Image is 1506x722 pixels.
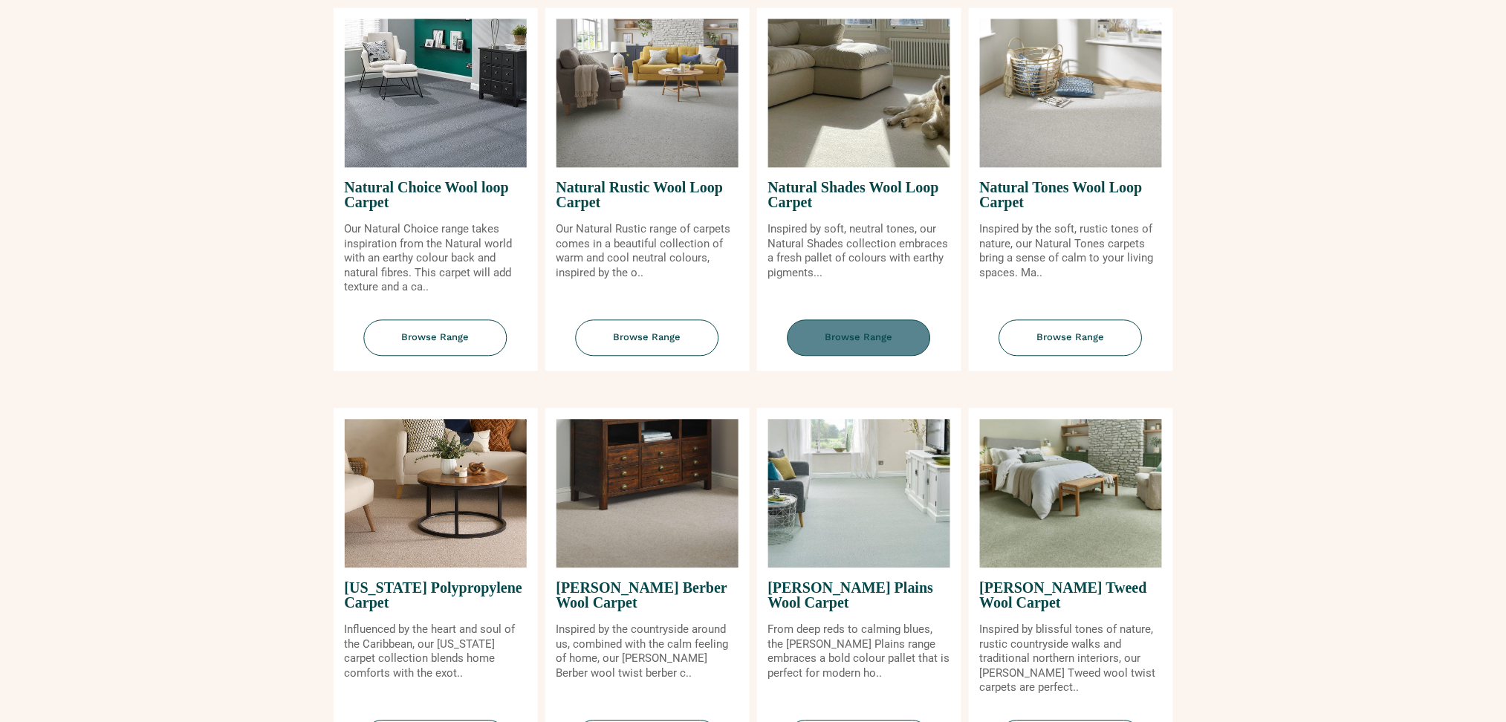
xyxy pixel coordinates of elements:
a: Browse Range [757,319,961,371]
span: [PERSON_NAME] Tweed Wool Carpet [980,567,1162,622]
p: Our Natural Rustic range of carpets comes in a beautiful collection of warm and cool neutral colo... [556,222,739,280]
img: Tomkinson Tweed Wool Carpet [980,419,1162,567]
p: Inspired by soft, neutral tones, our Natural Shades collection embraces a fresh pallet of colours... [768,222,950,280]
p: Our Natural Choice range takes inspiration from the Natural world with an earthy colour back and ... [345,222,527,295]
span: Natural Tones Wool Loop Carpet [980,167,1162,222]
span: Natural Shades Wool Loop Carpet [768,167,950,222]
span: Natural Rustic Wool Loop Carpet [556,167,739,222]
span: Browse Range [364,319,507,356]
p: From deep reds to calming blues, the [PERSON_NAME] Plains range embraces a bold colour pallet tha... [768,622,950,680]
p: Inspired by blissful tones of nature, rustic countryside walks and traditional northern interiors... [980,622,1162,695]
span: [US_STATE] Polypropylene Carpet [345,567,527,622]
img: Tomkinson Plains Wool Carpet [768,419,950,567]
img: Natural Rustic Wool Loop Carpet [556,19,739,167]
img: Natural Tones Wool Loop Carpet [980,19,1162,167]
img: Natural Shades Wool Loop Carpet [768,19,950,167]
a: Browse Range [334,319,538,371]
span: Browse Range [788,319,931,356]
img: Tomkinson Berber Wool Carpet [556,419,739,567]
a: Browse Range [969,319,1173,371]
span: Browse Range [576,319,719,356]
a: Browse Range [545,319,750,371]
span: Browse Range [999,319,1143,356]
span: [PERSON_NAME] Berber Wool Carpet [556,567,739,622]
p: Influenced by the heart and soul of the Caribbean, our [US_STATE] carpet collection blends home c... [345,622,527,680]
img: Puerto Rico Polypropylene Carpet [345,419,527,567]
p: Inspired by the countryside around us, combined with the calm feeling of home, our [PERSON_NAME] ... [556,622,739,680]
span: [PERSON_NAME] Plains Wool Carpet [768,567,950,622]
span: Natural Choice Wool loop Carpet [345,167,527,222]
img: Natural Choice Wool loop Carpet [345,19,527,167]
p: Inspired by the soft, rustic tones of nature, our Natural Tones carpets bring a sense of calm to ... [980,222,1162,280]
